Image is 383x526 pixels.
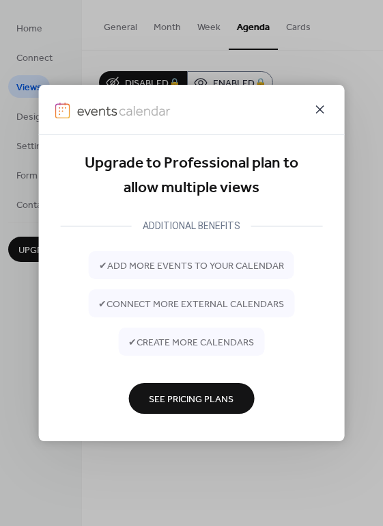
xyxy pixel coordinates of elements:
[149,393,233,407] span: See Pricing Plans
[55,102,70,118] img: logo-icon
[128,336,254,350] span: ✔ create more calendars
[128,383,254,414] button: See Pricing Plans
[132,218,251,234] div: ADDITIONAL BENEFITS
[98,298,284,312] span: ✔ connect more external calendars
[99,259,284,274] span: ✔ add more events to your calendar
[76,102,171,118] img: logo-type
[60,151,323,201] div: Upgrade to Professional plan to allow multiple views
